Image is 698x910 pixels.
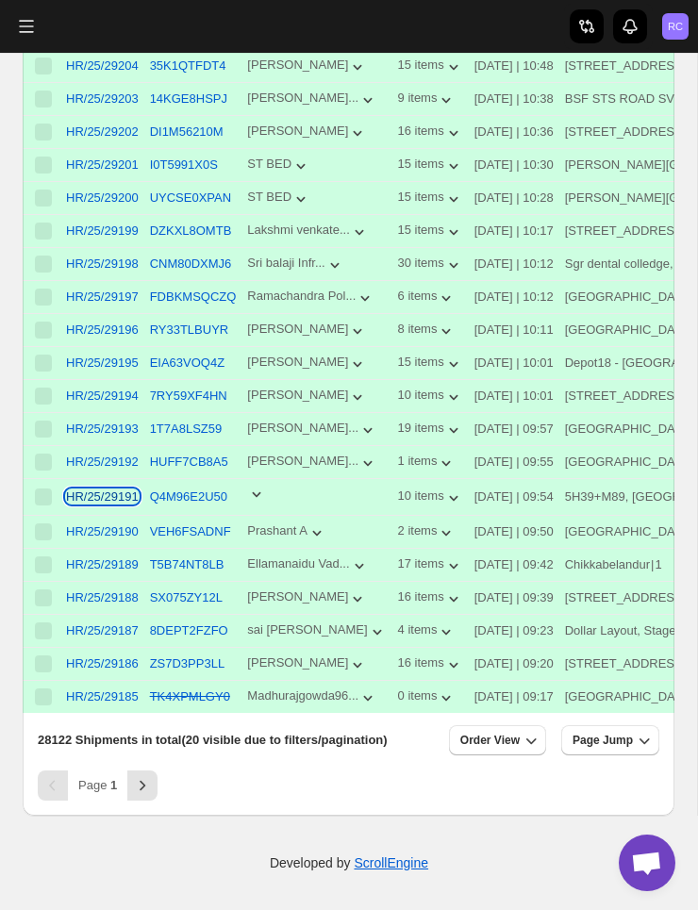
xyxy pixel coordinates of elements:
div: Ellamanaidu Vad... [247,556,349,571]
button: 8 items [398,322,457,340]
button: [PERSON_NAME] [247,589,367,608]
div: [DATE] | 09:20 [474,654,554,673]
div: [DATE] | 09:17 [474,687,554,706]
span: Rahul Chopra [662,13,689,40]
button: User menu [660,11,690,41]
button: [PERSON_NAME] [247,355,367,373]
button: HR/25/29189 [66,557,139,571]
button: DI1M56210M [150,124,224,139]
button: 17 items [398,556,463,575]
div: ST BED [247,157,310,175]
text: RC [668,21,683,32]
button: VEH6FSADNF [150,524,231,538]
button: [PERSON_NAME] [247,124,367,142]
div: [DATE] | 10:30 [474,156,554,174]
button: 4 items [398,622,457,641]
button: Next [127,770,158,801]
button: Ramachandra Pol... [247,289,374,307]
button: HR/25/29191 [66,489,139,504]
button: [PERSON_NAME]... [247,91,377,109]
button: HR/25/29200 [66,190,139,205]
div: 15 items [398,223,463,241]
button: 16 items [398,589,463,608]
button: 35K1QTFDT4 [150,58,226,73]
div: HR/25/29192 [66,455,139,469]
button: 16 items [398,655,463,674]
div: [STREET_ADDRESS] [565,588,687,607]
div: 15 items [398,355,463,373]
button: 6 items [398,289,457,307]
button: [PERSON_NAME] [247,58,367,76]
button: HR/25/29187 [66,623,139,637]
button: 15 items [398,58,463,76]
button: HR/25/29202 [66,124,139,139]
button: sai [PERSON_NAME] [247,622,386,641]
button: HR/25/29193 [66,422,139,436]
a: ScrollEngine [354,855,428,870]
button: HR/25/29203 [66,91,139,106]
button: Page Jump [561,725,659,755]
button: 8DEPT2FZFO [150,623,228,637]
div: HR/25/29204 [66,58,139,73]
button: 10 items [398,388,463,406]
div: [DATE] | 09:42 [474,555,554,574]
div: [PERSON_NAME] [247,388,367,406]
span: Order View [460,733,520,748]
div: 15 items [398,190,463,208]
nav: Pagination [38,770,158,801]
button: 10 items [398,488,463,507]
div: [DATE] | 09:23 [474,621,554,640]
button: HR/25/29188 [66,590,139,604]
button: HR/25/29195 [66,356,139,370]
button: HR/25/29197 [66,290,139,304]
button: 16 items [398,124,463,142]
button: Toggle menu [9,9,43,43]
div: [DATE] | 09:50 [474,522,554,541]
div: Sri balaji Infr... [247,256,324,270]
button: HR/25/29194 [66,389,139,403]
button: 7RY59XF4HN [150,389,227,403]
div: Lakshmi venkate... [247,223,349,237]
div: [DATE] | 10:48 [474,57,554,75]
div: 2 items [398,523,457,542]
button: RY33TLBUYR [150,323,229,337]
button: FDBKMSQCZQ [150,290,237,304]
button: Madhurajgowda96... [247,688,377,707]
button: 19 items [398,421,463,439]
button: Prashant A [247,523,326,542]
span: Page Jump [573,733,633,748]
button: HR/25/29198 [66,256,139,271]
div: [DATE] | 10:12 [474,255,554,273]
button: 0 items [398,688,457,707]
button: CNM80DXMJ6 [150,256,232,271]
div: [DATE] | 09:54 [474,488,554,506]
button: 14KGE8HSPJ [150,91,227,106]
div: HR/25/29185 [66,689,139,703]
button: HR/25/29201 [66,157,139,172]
div: [DATE] | 10:36 [474,123,554,141]
div: [DATE] | 10:12 [474,288,554,306]
button: SX075ZY12L [150,590,223,604]
button: [PERSON_NAME] [247,322,367,340]
button: HR/25/29196 [66,323,139,337]
button: 30 items [398,256,463,274]
button: 9 items [398,91,457,109]
button: [PERSON_NAME]... [247,421,377,439]
div: HR/25/29186 [66,656,139,670]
